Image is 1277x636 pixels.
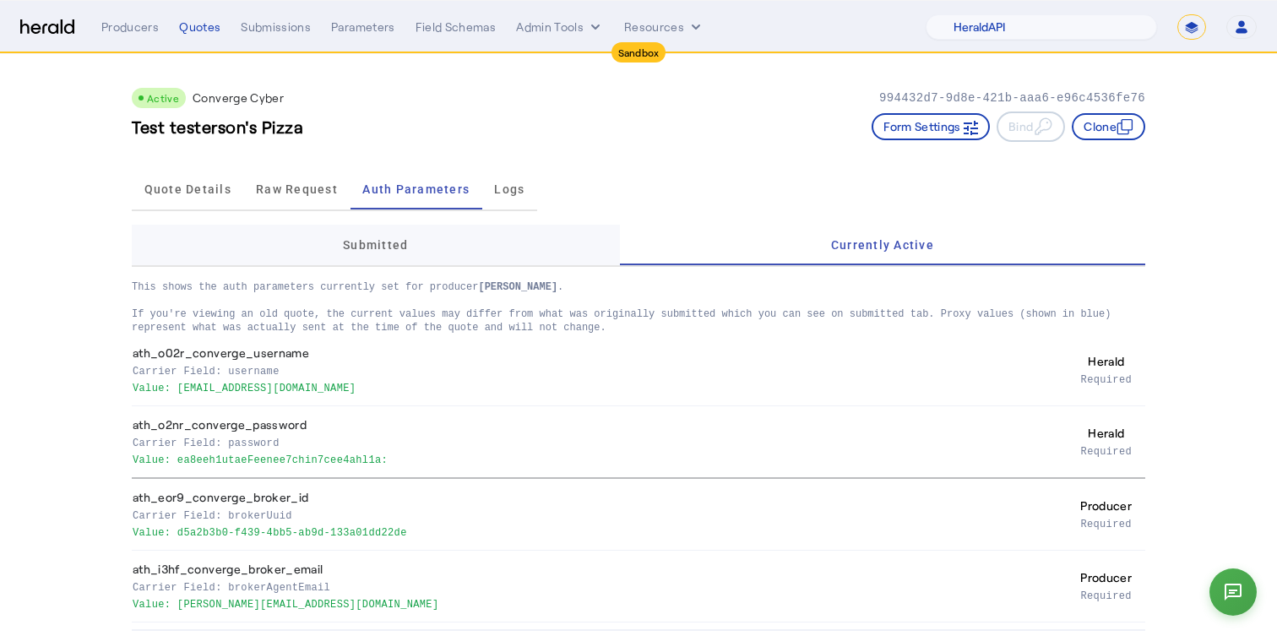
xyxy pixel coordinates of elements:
[133,361,941,378] p: Carrier Field: username
[133,595,941,612] p: Value: [PERSON_NAME][EMAIL_ADDRESS][DOMAIN_NAME]
[132,115,303,139] h3: Test testerson's Pizza
[133,506,941,523] p: Carrier Field: brokerUuid
[1080,514,1131,531] span: Required
[1088,353,1124,370] span: Herald
[133,450,941,467] p: Value: ea8eeh1utaeFeenee7chin7cee4ahl1a:
[879,90,1145,106] p: 994432d7-9d8e-421b-aaa6-e96c4536fe76
[362,183,470,195] span: Auth Parameters
[20,19,74,35] img: Herald Logo
[133,378,941,395] p: Value: [EMAIL_ADDRESS][DOMAIN_NAME]
[1072,113,1145,140] button: Clone
[478,281,557,293] strong: [PERSON_NAME]
[872,113,990,140] button: Form Settings
[624,19,704,35] button: Resources dropdown menu
[516,19,604,35] button: internal dropdown menu
[179,19,220,35] div: Quotes
[133,578,941,595] p: Carrier Field: brokerAgentEmail
[331,19,395,35] div: Parameters
[241,19,311,35] div: Submissions
[132,478,948,551] th: ath_eor9_converge_broker_id
[147,92,179,104] span: Active
[132,551,948,622] th: ath_i3hf_converge_broker_email
[611,42,666,63] div: Sandbox
[132,406,948,479] th: ath_o2nr_converge_password
[343,239,408,251] span: Submitted
[1081,442,1132,459] span: Required
[1081,370,1132,387] span: Required
[416,19,497,35] div: Field Schemas
[132,334,948,406] th: ath_o02r_converge_username
[997,111,1065,142] button: Bind
[1080,586,1131,603] span: Required
[494,183,524,195] span: Logs
[831,239,934,251] span: Currently Active
[193,90,284,106] p: Converge Cyber
[256,183,338,195] span: Raw Request
[133,523,941,540] p: Value: d5a2b3b0-f439-4bb5-ab9d-133a01dd22de
[1080,569,1132,586] span: Producer
[1080,497,1132,514] span: Producer
[101,19,159,35] div: Producers
[1088,425,1124,442] span: Herald
[132,267,1145,334] p: This shows the auth parameters currently set for producer . If you're viewing an old quote, the c...
[133,433,941,450] p: Carrier Field: password
[144,183,231,195] span: Quote Details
